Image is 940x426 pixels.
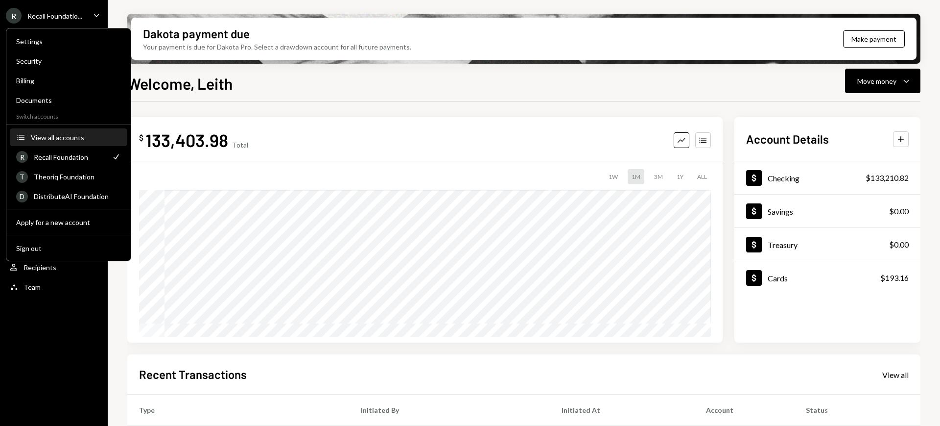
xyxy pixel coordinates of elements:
[16,218,121,226] div: Apply for a new account
[550,395,694,426] th: Initiated At
[232,141,248,149] div: Total
[843,30,905,48] button: Make payment
[734,261,920,294] a: Cards$193.16
[10,129,127,147] button: View all accounts
[880,272,909,284] div: $193.16
[27,12,82,20] div: Recall Foundatio...
[16,171,28,183] div: T
[882,370,909,380] div: View all
[127,74,233,93] h1: Welcome, Leith
[866,172,909,184] div: $133,210.82
[143,42,411,52] div: Your payment is due for Dakota Pro. Select a drawdown account for all future payments.
[127,395,349,426] th: Type
[6,111,131,120] div: Switch accounts
[10,32,127,50] a: Settings
[139,133,143,143] div: $
[628,169,644,184] div: 1M
[34,173,121,181] div: Theoriq Foundation
[845,69,920,93] button: Move money
[889,205,909,217] div: $0.00
[34,153,105,161] div: Recall Foundation
[10,168,127,185] a: TTheoriq Foundation
[10,240,127,257] button: Sign out
[16,76,121,85] div: Billing
[16,96,121,104] div: Documents
[10,187,127,205] a: DDistributeAI Foundation
[734,161,920,194] a: Checking$133,210.82
[23,283,41,291] div: Team
[605,169,622,184] div: 1W
[694,395,794,426] th: Account
[882,369,909,380] a: View all
[10,52,127,70] a: Security
[23,263,56,272] div: Recipients
[31,133,121,142] div: View all accounts
[10,91,127,109] a: Documents
[768,207,793,216] div: Savings
[650,169,667,184] div: 3M
[139,366,247,382] h2: Recent Transactions
[768,274,788,283] div: Cards
[16,37,121,46] div: Settings
[349,395,550,426] th: Initiated By
[16,57,121,65] div: Security
[857,76,896,86] div: Move money
[16,151,28,163] div: R
[145,129,228,151] div: 133,403.98
[16,191,28,202] div: D
[10,72,127,89] a: Billing
[6,278,102,296] a: Team
[693,169,711,184] div: ALL
[768,174,799,183] div: Checking
[16,244,121,252] div: Sign out
[746,131,829,147] h2: Account Details
[10,214,127,231] button: Apply for a new account
[673,169,687,184] div: 1Y
[6,258,102,276] a: Recipients
[794,395,920,426] th: Status
[734,228,920,261] a: Treasury$0.00
[143,25,250,42] div: Dakota payment due
[6,8,22,24] div: R
[768,240,798,250] div: Treasury
[734,195,920,227] a: Savings$0.00
[889,239,909,251] div: $0.00
[34,192,121,200] div: DistributeAI Foundation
